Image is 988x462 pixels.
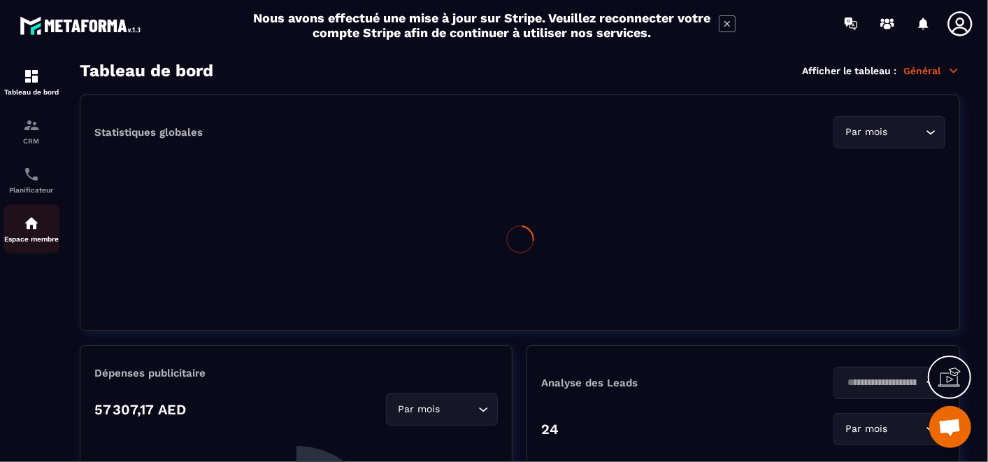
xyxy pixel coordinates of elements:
div: Search for option [833,367,945,399]
div: Search for option [833,116,945,148]
p: Tableau de bord [3,88,59,96]
span: Par mois [395,402,443,417]
a: automationsautomationsEspace membre [3,204,59,253]
img: automations [23,215,40,232]
p: Statistiques globales [94,126,203,139]
p: Espace membre [3,235,59,243]
h2: Nous avons effectué une mise à jour sur Stripe. Veuillez reconnecter votre compte Stripe afin de ... [253,10,712,40]
span: Par mois [843,421,891,437]
p: Analyse des Leads [541,377,743,389]
a: formationformationCRM [3,106,59,155]
img: scheduler [23,166,40,183]
span: Par mois [843,125,891,140]
p: Planificateur [3,186,59,194]
p: Général [903,64,960,77]
a: formationformationTableau de bord [3,57,59,106]
img: formation [23,68,40,85]
div: Search for option [833,413,945,445]
input: Search for option [443,402,475,417]
a: schedulerschedulerPlanificateur [3,155,59,204]
input: Search for option [891,125,922,140]
img: formation [23,117,40,134]
input: Search for option [843,375,922,391]
div: Ouvrir le chat [929,406,971,448]
img: logo [20,13,145,38]
p: Afficher le tableau : [802,65,896,76]
p: CRM [3,137,59,145]
div: Search for option [386,393,498,426]
p: Dépenses publicitaire [94,367,498,379]
p: 57 307,17 AED [94,401,186,418]
input: Search for option [891,421,922,437]
h3: Tableau de bord [80,61,213,80]
p: 24 [541,421,559,437]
